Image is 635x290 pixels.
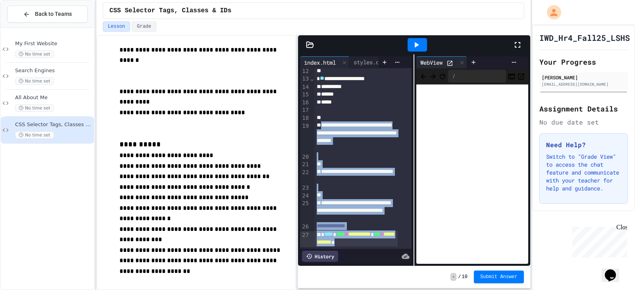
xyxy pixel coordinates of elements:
iframe: Web Preview [416,85,528,264]
span: No time set [15,50,54,58]
div: [PERSON_NAME] [542,74,626,81]
div: 12 [300,67,310,75]
div: 19 [300,122,310,153]
span: No time set [15,77,54,85]
div: 24 [300,192,310,200]
button: Back to Teams [7,6,88,23]
div: No due date set [539,117,628,127]
button: Grade [132,21,156,32]
span: Back [419,71,427,81]
h1: IWD_Hr4_Fall25_LSHS [539,32,630,43]
div: Chat with us now!Close [3,3,55,50]
span: / [458,274,461,280]
div: / [448,70,506,83]
div: 27 [300,231,310,248]
span: Submit Answer [480,274,518,280]
span: - [450,273,456,281]
div: 18 [300,114,310,122]
div: 26 [300,223,310,231]
h2: Assignment Details [539,103,628,114]
div: 14 [300,83,310,91]
div: styles.css [350,58,389,66]
div: 22 [300,169,310,184]
span: 10 [462,274,467,280]
div: 16 [300,99,310,107]
div: 13 [300,75,310,83]
span: No time set [15,104,54,112]
button: Console [508,71,516,81]
div: WebView [416,58,446,67]
p: Switch to "Grade View" to access the chat feature and communicate with your teacher for help and ... [546,153,622,192]
span: Fold line [310,75,314,82]
div: WebView [416,56,467,68]
div: index.html [300,58,340,67]
span: All About Me [15,94,92,101]
div: 25 [300,200,310,223]
iframe: chat widget [602,258,627,282]
div: 17 [300,106,310,114]
button: Open in new tab [517,71,525,81]
span: My First Website [15,40,92,47]
h3: Need Help? [546,140,622,150]
div: 23 [300,184,310,192]
div: History [302,251,338,262]
span: CSS Selector Tags, Classes & IDs [110,6,231,15]
span: CSS Selector Tags, Classes & IDs [15,121,92,128]
div: 20 [300,153,310,161]
h2: Your Progress [539,56,628,67]
button: Submit Answer [474,271,524,283]
span: Back to Teams [35,10,72,18]
div: styles.css [350,56,399,68]
span: Forward [429,71,437,81]
iframe: chat widget [569,224,627,257]
button: Refresh [439,71,446,81]
span: Search Engines [15,67,92,74]
div: 15 [300,91,310,99]
button: Lesson [103,21,130,32]
div: [EMAIL_ADDRESS][DOMAIN_NAME] [542,81,626,87]
span: No time set [15,131,54,139]
div: My Account [539,3,563,21]
div: 21 [300,161,310,169]
div: index.html [300,56,350,68]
